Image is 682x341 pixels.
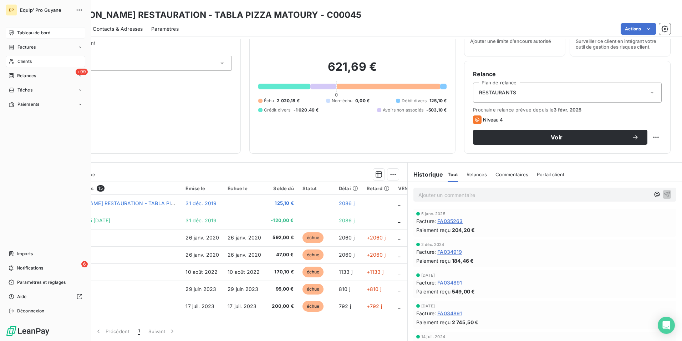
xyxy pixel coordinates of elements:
span: FA034891 [437,279,462,286]
span: Paiement reçu [416,318,451,326]
span: Non-échu [332,98,352,104]
span: FA035263 [437,217,463,225]
span: 200,00 € [270,303,294,310]
span: 792 j [339,303,351,309]
span: Propriétés Client [57,40,232,50]
div: Open Intercom Messenger [658,317,675,334]
span: RESTAURANTS [479,89,516,96]
span: 29 juin 2023 [228,286,258,292]
span: 10 août 2022 [228,269,260,275]
span: Facture : [416,279,436,286]
span: 29 juin 2023 [185,286,216,292]
span: 204,20 € [452,226,475,234]
span: 125,10 € [270,200,294,207]
span: Commentaires [495,172,528,177]
span: 2 déc. 2024 [421,242,444,247]
div: Retard [367,186,390,191]
span: +99 [76,69,88,75]
span: Clients [17,58,32,65]
span: Paramètres et réglages [17,279,66,286]
span: Facture : [416,248,436,256]
span: 810 j [339,286,350,292]
h6: Relance [473,70,662,78]
span: 14 juil. 2024 [421,335,445,339]
button: 1 [134,324,144,339]
span: 26 janv. 2020 [228,252,261,258]
span: +810 j [367,286,381,292]
span: échue [302,232,324,243]
span: Fact [PERSON_NAME] RESTAURATION - TABLA PIZZ [49,200,178,206]
span: Facture : [416,310,436,317]
span: 2060 j [339,234,355,241]
span: 2086 j [339,200,355,206]
div: Échue le [228,186,261,191]
span: 17 juil. 2023 [185,303,214,309]
span: Tâches [17,87,32,93]
span: Relances [467,172,487,177]
span: FA034919 [437,248,462,256]
span: Surveiller ce client en intégrant votre outil de gestion des risques client. [576,38,665,50]
span: 1 [138,328,140,335]
span: _ [398,269,400,275]
span: Imports [17,251,33,257]
span: Tout [448,172,458,177]
div: Émise le [185,186,219,191]
h2: 621,69 € [258,60,447,81]
button: Précédent [91,324,134,339]
h6: Historique [408,170,443,179]
span: 95,00 € [270,286,294,293]
span: 184,46 € [452,257,474,265]
div: Pièces comptables [49,185,177,192]
span: Paiement reçu [416,288,451,295]
span: Relances [17,73,36,79]
span: Facture : [416,217,436,225]
span: +2060 j [367,252,386,258]
span: 17 juil. 2023 [228,303,256,309]
span: Tableau de bord [17,30,50,36]
span: [DATE] [421,273,435,277]
div: EP [6,4,17,16]
span: 0,00 € [355,98,370,104]
span: -1 020,49 € [294,107,319,113]
span: [DATE] [421,304,435,308]
span: _ [398,217,400,223]
span: 0 [335,92,338,98]
span: _ [398,200,400,206]
button: Suivant [144,324,180,339]
div: Délai [339,186,358,191]
span: échue [302,267,324,277]
div: Solde dû [270,186,294,191]
span: _ [398,303,400,309]
span: Notifications [17,265,43,271]
span: 2 020,18 € [277,98,300,104]
span: 6 [81,261,88,267]
span: Avoirs non associés [383,107,423,113]
span: _ [398,286,400,292]
span: -120,00 € [270,217,294,224]
span: Aide [17,293,27,300]
span: 2 745,50 € [452,318,479,326]
span: _ [398,252,400,258]
span: Factures [17,44,36,50]
span: 549,00 € [452,288,475,295]
span: 15 [97,185,105,192]
span: 26 janv. 2020 [228,234,261,241]
span: 5 janv. 2025 [421,212,446,216]
span: 26 janv. 2020 [185,252,219,258]
img: Logo LeanPay [6,325,50,337]
span: Déconnexion [17,308,45,314]
span: échue [302,284,324,295]
span: +1133 j [367,269,383,275]
span: échue [302,249,324,260]
span: 1133 j [339,269,352,275]
span: Échu [264,98,274,104]
h3: [PERSON_NAME] RESTAURATION - TABLA PIZZA MATOURY - C00045 [63,9,362,21]
div: VENDEUR [398,186,421,191]
span: _ [398,234,400,241]
span: Equip' Pro Guyane [20,7,71,13]
span: Portail client [537,172,564,177]
span: 3 févr. 2025 [554,107,581,113]
span: 592,00 € [270,234,294,241]
span: Prochaine relance prévue depuis le [473,107,662,113]
button: Actions [621,23,656,35]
